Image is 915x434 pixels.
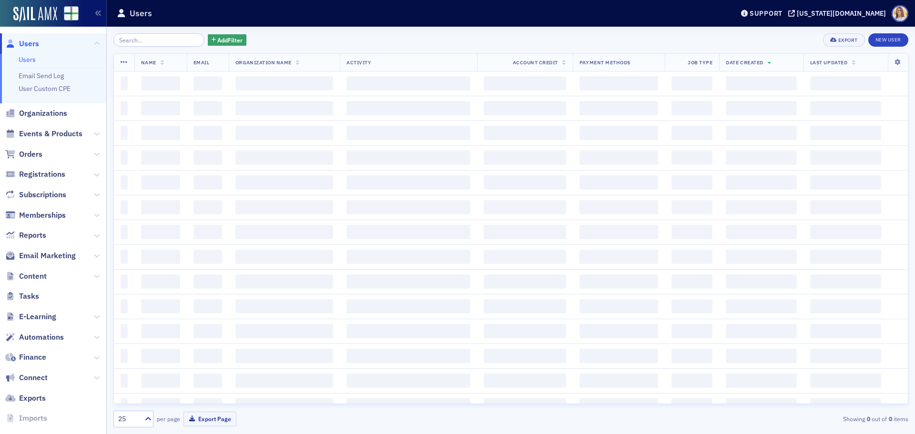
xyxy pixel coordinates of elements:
[19,373,48,383] span: Connect
[346,225,470,239] span: ‌
[810,299,881,313] span: ‌
[671,151,713,165] span: ‌
[235,59,292,66] span: Organization Name
[193,175,222,190] span: ‌
[823,33,864,47] button: Export
[5,129,82,139] a: Events & Products
[193,398,222,413] span: ‌
[141,225,180,239] span: ‌
[346,76,470,91] span: ‌
[19,230,46,241] span: Reports
[579,373,658,388] span: ‌
[810,398,881,413] span: ‌
[5,393,46,404] a: Exports
[671,225,713,239] span: ‌
[579,274,658,289] span: ‌
[810,151,881,165] span: ‌
[121,398,128,413] span: ‌
[157,414,180,423] label: per page
[671,200,713,214] span: ‌
[235,225,333,239] span: ‌
[235,398,333,413] span: ‌
[484,126,566,140] span: ‌
[5,251,76,261] a: Email Marketing
[810,175,881,190] span: ‌
[141,126,180,140] span: ‌
[5,169,65,180] a: Registrations
[788,10,889,17] button: [US_STATE][DOMAIN_NAME]
[235,324,333,338] span: ‌
[671,398,713,413] span: ‌
[64,6,79,21] img: SailAMX
[579,126,658,140] span: ‌
[5,291,39,302] a: Tasks
[5,373,48,383] a: Connect
[484,349,566,363] span: ‌
[19,413,47,424] span: Imports
[121,373,128,388] span: ‌
[193,349,222,363] span: ‌
[19,332,64,343] span: Automations
[868,33,908,47] a: New User
[346,200,470,214] span: ‌
[57,6,79,22] a: View Homepage
[346,299,470,313] span: ‌
[141,76,180,91] span: ‌
[726,59,763,66] span: Date Created
[235,274,333,289] span: ‌
[235,76,333,91] span: ‌
[121,225,128,239] span: ‌
[810,59,847,66] span: Last Updated
[484,398,566,413] span: ‌
[579,101,658,115] span: ‌
[141,324,180,338] span: ‌
[579,76,658,91] span: ‌
[346,398,470,413] span: ‌
[19,291,39,302] span: Tasks
[217,36,243,44] span: Add Filter
[121,299,128,313] span: ‌
[141,59,156,66] span: Name
[726,126,796,140] span: ‌
[671,250,713,264] span: ‌
[726,373,796,388] span: ‌
[141,175,180,190] span: ‌
[726,349,796,363] span: ‌
[579,324,658,338] span: ‌
[726,175,796,190] span: ‌
[19,55,36,64] a: Users
[19,39,39,49] span: Users
[121,175,128,190] span: ‌
[579,59,630,66] span: Payment Methods
[484,101,566,115] span: ‌
[121,76,128,91] span: ‌
[193,373,222,388] span: ‌
[141,349,180,363] span: ‌
[193,76,222,91] span: ‌
[235,299,333,313] span: ‌
[484,299,566,313] span: ‌
[671,349,713,363] span: ‌
[346,349,470,363] span: ‌
[671,175,713,190] span: ‌
[121,151,128,165] span: ‌
[141,151,180,165] span: ‌
[19,271,47,282] span: Content
[346,373,470,388] span: ‌
[484,76,566,91] span: ‌
[121,349,128,363] span: ‌
[346,175,470,190] span: ‌
[235,200,333,214] span: ‌
[726,250,796,264] span: ‌
[484,250,566,264] span: ‌
[726,225,796,239] span: ‌
[235,101,333,115] span: ‌
[346,59,371,66] span: Activity
[650,414,908,423] div: Showing out of items
[19,149,42,160] span: Orders
[810,250,881,264] span: ‌
[19,210,66,221] span: Memberships
[579,175,658,190] span: ‌
[346,151,470,165] span: ‌
[484,175,566,190] span: ‌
